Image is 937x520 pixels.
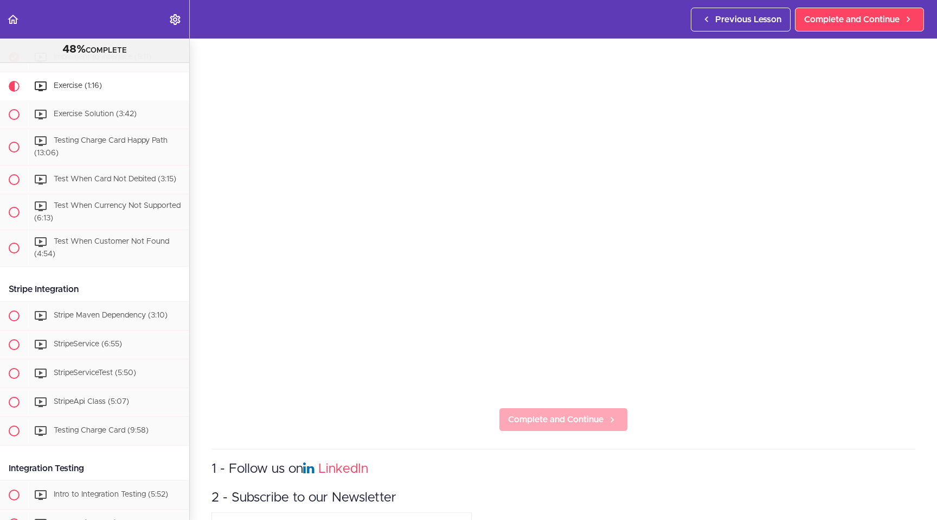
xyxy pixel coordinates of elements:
[715,13,781,26] span: Previous Lesson
[54,398,129,405] span: StripeApi Class (5:07)
[691,8,791,31] a: Previous Lesson
[211,489,915,507] h3: 2 - Subscribe to our Newsletter
[54,427,149,434] span: Testing Charge Card (9:58)
[34,238,169,258] span: Test When Customer Not Found (4:54)
[211,460,915,478] h3: 1 - Follow us on
[62,44,86,55] span: 48%
[804,13,900,26] span: Complete and Continue
[54,491,168,498] span: Intro to Integration Testing (5:52)
[34,202,181,222] span: Test When Currency Not Supported (6:13)
[54,340,122,348] span: StripeService (6:55)
[54,110,137,118] span: Exercise Solution (3:42)
[34,137,168,157] span: Testing Charge Card Happy Path (13:06)
[318,462,368,475] a: LinkedIn
[54,312,168,319] span: Stripe Maven Dependency (3:10)
[14,43,176,57] div: COMPLETE
[508,413,604,426] span: Complete and Continue
[169,13,182,26] svg: Settings Menu
[795,8,924,31] a: Complete and Continue
[54,369,136,377] span: StripeServiceTest (5:50)
[54,175,176,183] span: Test When Card Not Debited (3:15)
[7,13,20,26] svg: Back to course curriculum
[54,82,102,90] span: Exercise (1:16)
[499,408,628,432] a: Complete and Continue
